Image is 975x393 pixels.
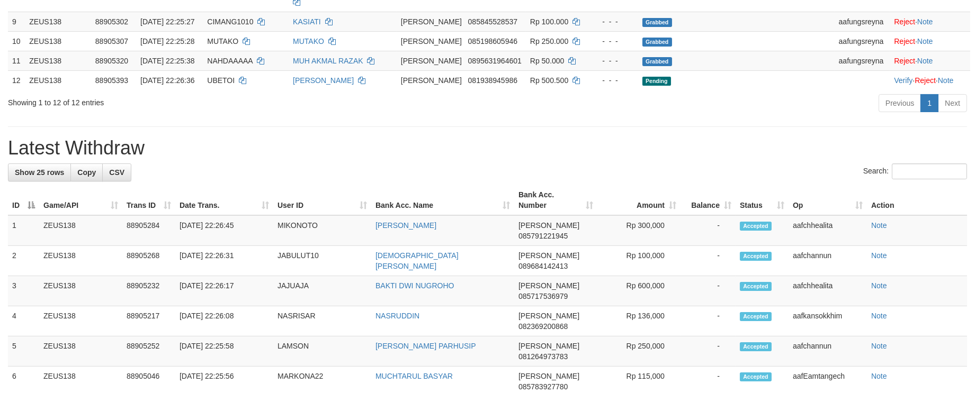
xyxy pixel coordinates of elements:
input: Search: [892,163,967,179]
a: Note [917,57,933,65]
div: - - - [593,75,634,86]
td: ZEUS138 [39,336,122,367]
span: NAHDAAAAA [207,57,253,65]
span: [PERSON_NAME] [518,342,579,350]
td: MIKONOTO [273,215,371,246]
td: · [890,12,970,31]
a: 1 [920,94,938,112]
a: MUH AKMAL RAZAK [293,57,363,65]
span: Rp 100.000 [530,17,568,26]
span: Copy 0895631964601 to clipboard [468,57,522,65]
td: Rp 250,000 [597,336,681,367]
a: Copy [70,163,103,181]
td: Rp 300,000 [597,215,681,246]
th: Bank Acc. Number: activate to sort column ascending [514,185,597,215]
span: Accepted [740,282,772,291]
td: 4 [8,306,39,336]
td: ZEUS138 [25,70,91,90]
span: Grabbed [642,38,672,47]
span: Grabbed [642,57,672,66]
td: ZEUS138 [39,215,122,246]
td: 88905284 [122,215,175,246]
td: [DATE] 22:25:58 [175,336,273,367]
span: Copy 085791221945 to clipboard [518,232,568,240]
a: Note [871,342,887,350]
th: Trans ID: activate to sort column ascending [122,185,175,215]
span: Pending [642,77,671,86]
th: Action [867,185,967,215]
span: Copy 085783927780 to clipboard [518,382,568,391]
td: 88905268 [122,246,175,276]
th: Bank Acc. Name: activate to sort column ascending [371,185,514,215]
span: [PERSON_NAME] [518,221,579,230]
span: 88905302 [95,17,128,26]
span: [PERSON_NAME] [401,17,462,26]
th: Status: activate to sort column ascending [736,185,789,215]
span: [PERSON_NAME] [401,37,462,45]
a: Note [871,281,887,290]
td: · [890,51,970,70]
th: Game/API: activate to sort column ascending [39,185,122,215]
td: 88905217 [122,306,175,336]
td: aafungsreyna [835,31,890,51]
td: 9 [8,12,25,31]
td: · · [890,70,970,90]
a: Reject [915,76,936,85]
span: [PERSON_NAME] [518,251,579,260]
span: Copy 089684142413 to clipboard [518,262,568,270]
td: 5 [8,336,39,367]
th: Date Trans.: activate to sort column ascending [175,185,273,215]
span: Accepted [740,342,772,351]
span: [PERSON_NAME] [518,312,579,320]
span: Rp 250.000 [530,37,568,45]
span: [PERSON_NAME] [401,76,462,85]
div: Showing 1 to 12 of 12 entries [8,93,398,108]
span: [PERSON_NAME] [518,372,579,380]
td: ZEUS138 [39,306,122,336]
a: Note [871,312,887,320]
span: CSV [109,168,124,177]
div: - - - [593,36,634,47]
td: ZEUS138 [39,276,122,306]
td: [DATE] 22:26:45 [175,215,273,246]
td: - [681,215,736,246]
td: aafchhealita [789,276,867,306]
span: Copy [77,168,96,177]
a: Note [917,17,933,26]
td: aafchannun [789,336,867,367]
td: 1 [8,215,39,246]
span: Copy 085845528537 to clipboard [468,17,517,26]
td: Rp 600,000 [597,276,681,306]
a: Previous [879,94,921,112]
a: MUCHTARUL BASYAR [375,372,453,380]
span: Accepted [740,222,772,231]
td: Rp 100,000 [597,246,681,276]
td: NASRISAR [273,306,371,336]
span: Grabbed [642,18,672,27]
span: Rp 500.500 [530,76,568,85]
td: - [681,276,736,306]
a: [PERSON_NAME] PARHUSIP [375,342,476,350]
td: - [681,336,736,367]
span: 88905307 [95,37,128,45]
span: MUTAKO [207,37,238,45]
a: Note [917,37,933,45]
div: - - - [593,56,634,66]
td: 10 [8,31,25,51]
td: ZEUS138 [39,246,122,276]
td: · [890,31,970,51]
a: Next [938,94,967,112]
th: Balance: activate to sort column ascending [681,185,736,215]
span: [PERSON_NAME] [401,57,462,65]
td: aafchannun [789,246,867,276]
span: UBETOI [207,76,235,85]
span: Show 25 rows [15,168,64,177]
span: 88905320 [95,57,128,65]
a: Verify [894,76,913,85]
td: aafungsreyna [835,51,890,70]
span: [PERSON_NAME] [518,281,579,290]
td: aafkansokkhim [789,306,867,336]
td: aafungsreyna [835,12,890,31]
td: - [681,246,736,276]
span: [DATE] 22:25:28 [140,37,194,45]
